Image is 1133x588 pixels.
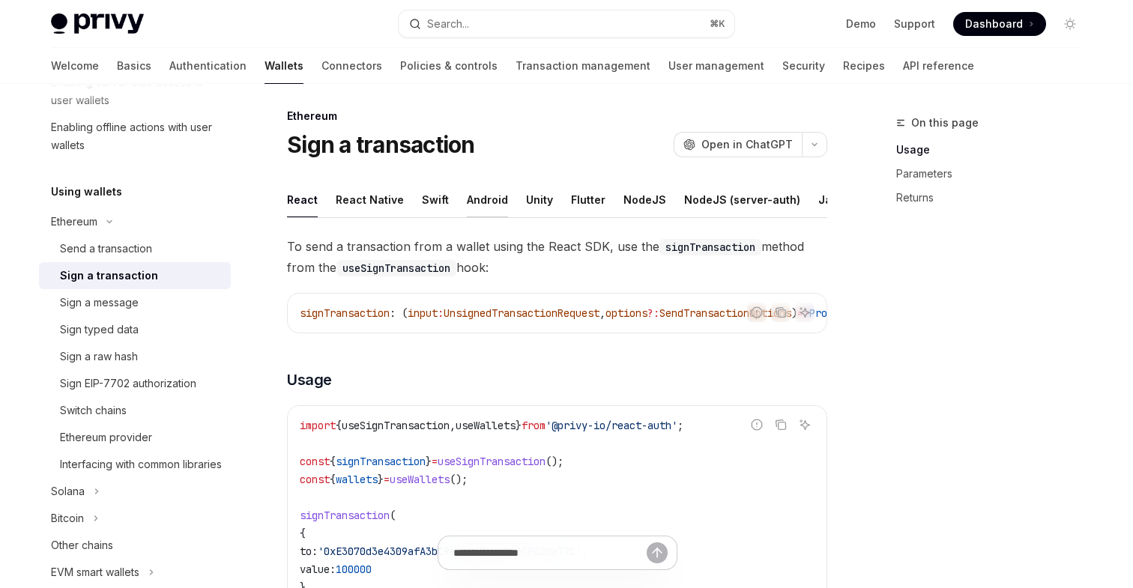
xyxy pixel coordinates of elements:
[647,306,659,320] span: ?:
[51,213,97,231] div: Ethereum
[795,303,815,322] button: Ask AI
[39,424,231,451] a: Ethereum provider
[287,182,318,217] div: React
[39,532,231,559] a: Other chains
[647,542,668,563] button: Send message
[60,267,158,285] div: Sign a transaction
[453,536,647,569] input: Ask a question...
[710,18,725,30] span: ⌘ K
[39,451,231,478] a: Interfacing with common libraries
[300,306,390,320] span: signTransaction
[911,114,979,132] span: On this page
[747,415,767,434] button: Report incorrect code
[378,473,384,486] span: }
[330,455,336,468] span: {
[526,182,553,217] div: Unity
[422,182,449,217] div: Swift
[60,455,222,473] div: Interfacing with common libraries
[701,137,793,152] span: Open in ChatGPT
[747,303,767,322] button: Report incorrect code
[287,131,475,158] h1: Sign a transaction
[408,306,438,320] span: input
[390,306,408,320] span: : (
[51,563,139,581] div: EVM smart wallets
[623,182,666,217] div: NodeJS
[321,48,382,84] a: Connectors
[39,478,231,505] button: Toggle Solana section
[546,419,677,432] span: '@privy-io/react-auth'
[438,455,546,468] span: useSignTransaction
[287,236,827,278] span: To send a transaction from a wallet using the React SDK, use the method from the hook:
[39,505,231,532] button: Toggle Bitcoin section
[432,455,438,468] span: =
[117,48,151,84] a: Basics
[771,415,791,434] button: Copy the contents from the code block
[336,260,456,276] code: useSignTransaction
[659,239,761,255] code: signTransaction
[342,419,450,432] span: useSignTransaction
[896,138,1094,162] a: Usage
[571,182,605,217] div: Flutter
[336,473,378,486] span: wallets
[39,262,231,289] a: Sign a transaction
[39,316,231,343] a: Sign typed data
[399,10,734,37] button: Open search
[60,348,138,366] div: Sign a raw hash
[169,48,247,84] a: Authentication
[300,473,330,486] span: const
[60,401,127,419] div: Switch chains
[668,48,764,84] a: User management
[782,48,825,84] a: Security
[795,415,815,434] button: Ask AI
[684,182,800,217] div: NodeJS (server-auth)
[39,343,231,370] a: Sign a raw hash
[426,455,432,468] span: }
[894,16,935,31] a: Support
[953,12,1046,36] a: Dashboard
[39,397,231,424] a: Switch chains
[300,419,336,432] span: import
[450,419,456,432] span: ,
[438,306,444,320] span: :
[791,306,797,320] span: )
[427,15,469,33] div: Search...
[336,182,404,217] div: React Native
[400,48,498,84] a: Policies & controls
[903,48,974,84] a: API reference
[965,16,1023,31] span: Dashboard
[39,559,231,586] button: Toggle EVM smart wallets section
[51,509,84,527] div: Bitcoin
[516,419,522,432] span: }
[659,306,791,320] span: SendTransactionOptions
[846,16,876,31] a: Demo
[39,235,231,262] a: Send a transaction
[330,473,336,486] span: {
[390,509,396,522] span: (
[60,375,196,392] div: Sign EIP-7702 authorization
[51,118,222,154] div: Enabling offline actions with user wallets
[300,527,306,540] span: {
[51,183,122,201] h5: Using wallets
[818,182,845,217] div: Java
[300,455,330,468] span: const
[60,240,152,258] div: Send a transaction
[287,369,332,390] span: Usage
[60,321,139,339] div: Sign typed data
[51,482,85,500] div: Solana
[674,132,802,157] button: Open in ChatGPT
[677,419,683,432] span: ;
[336,455,426,468] span: signTransaction
[39,114,231,159] a: Enabling offline actions with user wallets
[444,306,599,320] span: UnsignedTransactionRequest
[467,182,508,217] div: Android
[450,473,468,486] span: ();
[336,419,342,432] span: {
[51,48,99,84] a: Welcome
[605,306,647,320] span: options
[546,455,564,468] span: ();
[390,473,450,486] span: useWallets
[60,294,139,312] div: Sign a message
[51,13,144,34] img: light logo
[1058,12,1082,36] button: Toggle dark mode
[39,289,231,316] a: Sign a message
